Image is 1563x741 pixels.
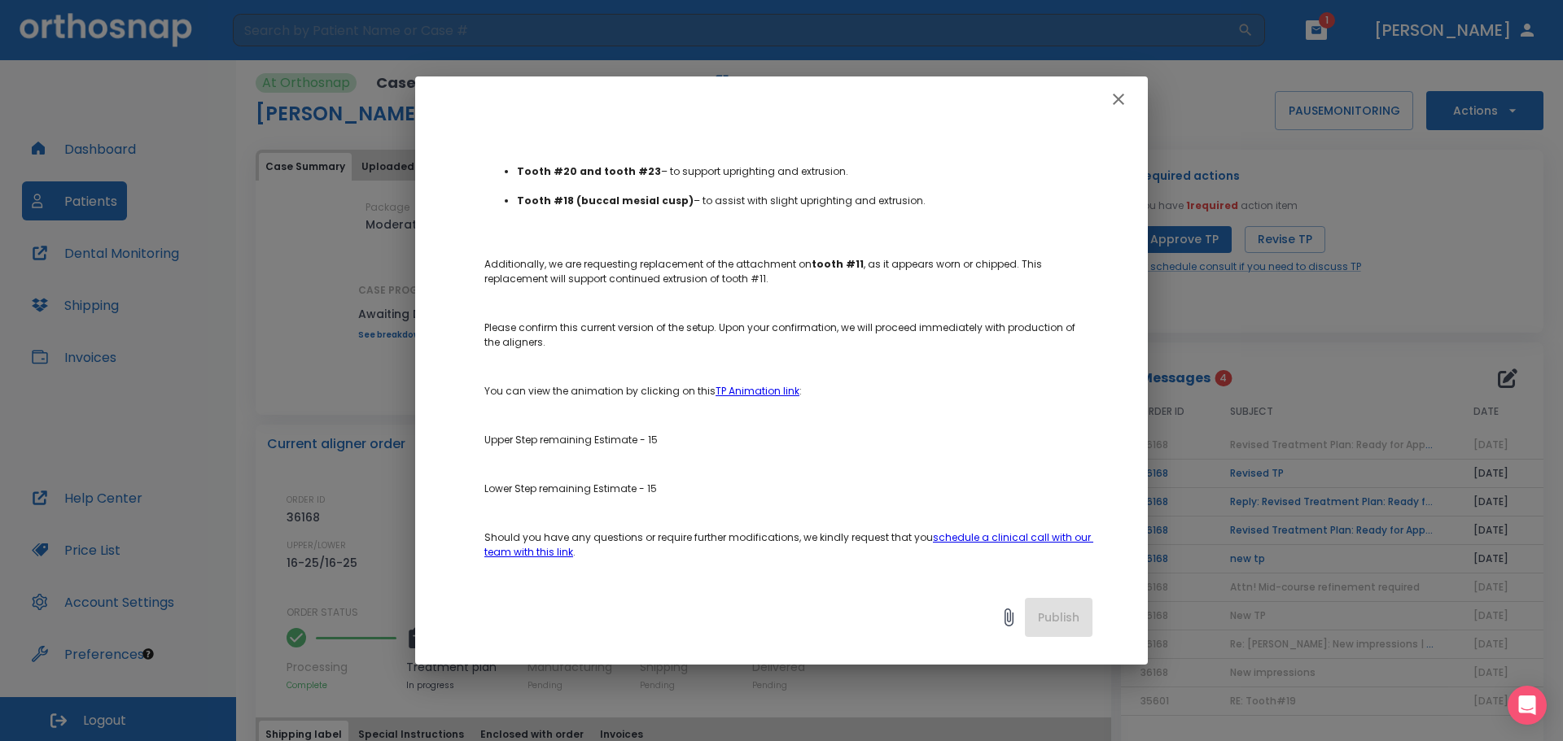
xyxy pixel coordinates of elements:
[484,257,1092,286] p: Additionally, we are requesting replacement of the attachment on , as it appears worn or chipped....
[484,384,1092,399] p: You can view the animation by clicking on this :
[484,320,1092,350] p: Please confirm this current version of the setup. Upon your confirmation, we will proceed immedia...
[484,482,1092,496] p: Lower Step remaining Estimate - 15
[716,384,799,398] a: TP Animation link
[484,530,1093,559] a: schedule a clinical call with our team with this link
[517,194,694,207] strong: Tooth #18 (buccal mesial cusp)
[517,194,1092,208] li: – to assist with slight uprighting and extrusion.
[517,164,1092,179] li: – to support uprighting and extrusion.
[1508,686,1547,725] div: Open Intercom Messenger
[812,257,864,271] strong: tooth #11
[484,433,1092,447] p: Upper Step remaining Estimate - 15
[484,530,1092,560] p: Should you have any questions or require further modifications, we kindly request that you .
[517,164,661,178] strong: Tooth #20 and tooth #23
